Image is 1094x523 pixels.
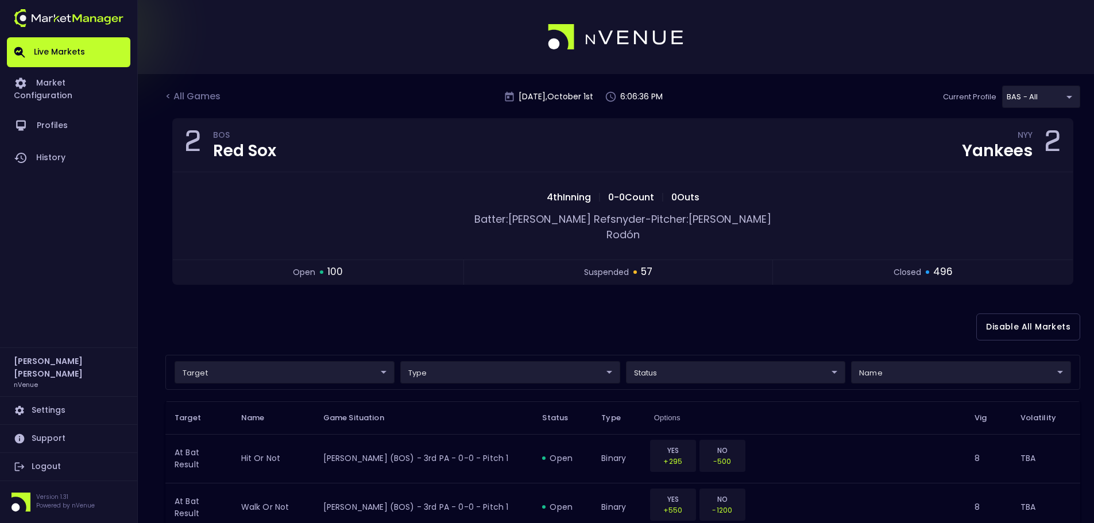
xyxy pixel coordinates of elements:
[14,9,123,27] img: logo
[658,191,668,204] span: |
[314,434,534,483] td: [PERSON_NAME] (BOS) - 3rd PA - 0-0 - Pitch 1
[542,452,583,464] div: open
[962,143,1033,159] div: Yankees
[175,413,216,423] span: Target
[232,434,314,483] td: hit or not
[658,494,689,505] p: YES
[519,91,593,103] p: [DATE] , October 1 st
[7,493,130,512] div: Version 1.31Powered by nVenue
[165,90,223,104] div: < All Games
[620,91,663,103] p: 6:06:36 PM
[626,361,846,383] div: target
[184,128,202,162] div: 2
[7,142,130,174] a: History
[7,37,130,67] a: Live Markets
[965,434,1011,483] td: 8
[7,397,130,424] a: Settings
[542,501,583,513] div: open
[1044,128,1061,162] div: 2
[668,191,703,204] span: 0 Outs
[943,91,996,103] p: Current Profile
[641,265,652,280] span: 57
[7,67,130,110] a: Market Configuration
[7,453,130,481] a: Logout
[213,132,276,141] div: BOS
[293,266,315,278] span: open
[14,380,38,389] h3: nVenue
[707,456,738,467] p: -500
[658,456,689,467] p: +295
[933,265,953,280] span: 496
[584,266,629,278] span: suspended
[400,361,620,383] div: target
[976,313,1080,340] button: Disable All Markets
[1002,86,1080,108] div: target
[605,191,658,204] span: 0 - 0 Count
[323,413,399,423] span: Game Situation
[707,445,738,456] p: NO
[894,266,921,278] span: closed
[707,494,738,505] p: NO
[851,361,1071,383] div: target
[592,434,645,483] td: binary
[658,505,689,516] p: +550
[7,425,130,452] a: Support
[474,212,645,226] span: Batter: [PERSON_NAME] Refsnyder
[543,191,594,204] span: 4th Inning
[175,361,395,383] div: target
[327,265,343,280] span: 100
[14,355,123,380] h2: [PERSON_NAME] [PERSON_NAME]
[1011,434,1080,483] td: TBA
[7,110,130,142] a: Profiles
[658,445,689,456] p: YES
[36,493,95,501] p: Version 1.31
[1018,132,1033,141] div: NYY
[548,24,685,51] img: logo
[975,413,1002,423] span: Vig
[645,401,965,434] th: Options
[594,191,605,204] span: |
[606,212,772,242] span: Pitcher: [PERSON_NAME] Rodón
[241,413,280,423] span: Name
[165,434,232,483] td: At Bat Result
[707,505,738,516] p: -1200
[1020,413,1071,423] span: Volatility
[601,413,636,423] span: Type
[645,212,651,226] span: -
[542,413,583,423] span: Status
[36,501,95,510] p: Powered by nVenue
[213,143,276,159] div: Red Sox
